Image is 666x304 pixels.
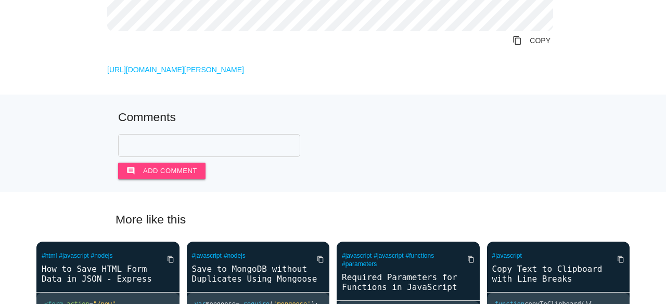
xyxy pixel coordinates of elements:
i: content_copy [167,250,174,269]
a: #functions [406,252,434,259]
a: How to Save HTML Form Data in JSON - Express [36,263,180,285]
a: #javascript [59,252,88,259]
i: content_copy [513,31,522,50]
a: #html [42,252,57,259]
a: [URL][DOMAIN_NAME][PERSON_NAME] [107,65,244,74]
a: Copy Text to Clipboard with Line Breaks [487,263,630,285]
i: content_copy [317,250,324,269]
h5: Comments [118,111,548,124]
a: #javascript [342,252,372,259]
i: content_copy [617,250,624,269]
a: #javascript [492,252,522,259]
a: Copy to Clipboard [609,250,624,269]
a: Copy to Clipboard [309,250,324,269]
h5: More like this [100,213,566,226]
a: #javascript [374,252,403,259]
a: #javascript [192,252,222,259]
a: Required Parameters for Functions in JavaScript [337,271,480,293]
a: #nodejs [224,252,246,259]
a: Copy to Clipboard [459,250,475,269]
a: Copy to Clipboard [504,31,559,50]
a: #nodejs [91,252,112,259]
a: Save to MongoDB without Duplicates Using Mongoose [187,263,330,285]
button: commentAdd comment [118,163,206,179]
i: comment [126,163,135,179]
a: #parameters [342,260,377,268]
a: Copy to Clipboard [159,250,174,269]
i: content_copy [467,250,475,269]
